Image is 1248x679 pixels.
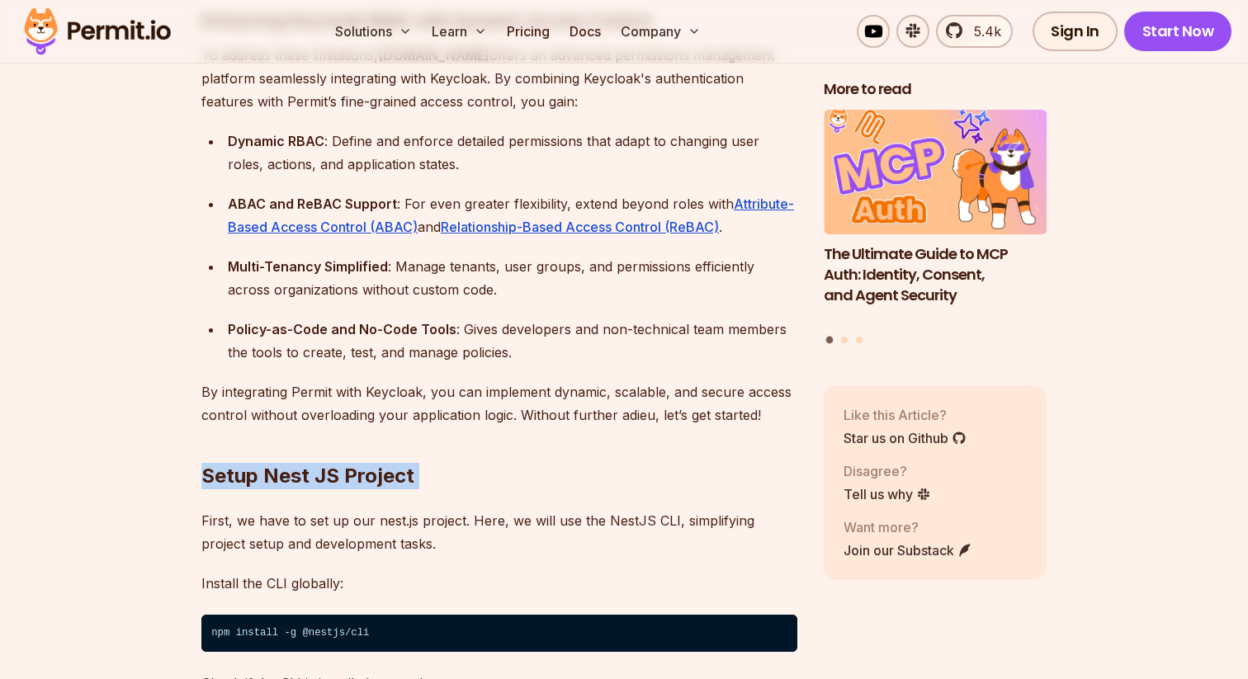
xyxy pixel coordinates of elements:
[201,509,797,555] p: First, we have to set up our nest.js project. Here, we will use the NestJS CLI, simplifying proje...
[936,15,1013,48] a: 5.4k
[201,615,797,653] code: npm install -g @nestjs/cli
[228,133,324,149] strong: Dynamic RBAC
[228,258,388,275] strong: Multi-Tenancy Simplified
[228,192,797,238] div: : For even greater flexibility, extend beyond roles with and .
[844,405,967,425] p: Like this Article?
[201,572,797,595] p: Install the CLI globally:
[614,15,707,48] button: Company
[201,397,797,489] h2: Setup Nest JS Project
[824,110,1047,347] div: Posts
[329,15,418,48] button: Solutions
[1124,12,1232,51] a: Start Now
[500,15,556,48] a: Pricing
[844,540,972,560] a: Join our Substack
[378,47,489,64] strong: [DOMAIN_NAME]
[844,461,931,481] p: Disagree?
[824,110,1047,327] li: 1 of 3
[17,3,178,59] img: Permit logo
[425,15,494,48] button: Learn
[844,484,931,504] a: Tell us why
[856,337,863,343] button: Go to slide 3
[964,21,1001,41] span: 5.4k
[824,79,1047,100] h2: More to read
[1033,12,1118,51] a: Sign In
[228,318,797,364] div: : Gives developers and non-technical team members the tools to create, test, and manage policies.
[201,380,797,427] p: By integrating Permit with Keycloak, you can implement dynamic, scalable, and secure access contr...
[201,44,797,113] p: To address these limitations, offers an advanced permissions management platform seamlessly integ...
[824,244,1047,305] h3: The Ultimate Guide to MCP Auth: Identity, Consent, and Agent Security
[826,337,834,344] button: Go to slide 1
[563,15,607,48] a: Docs
[824,110,1047,235] img: The Ultimate Guide to MCP Auth: Identity, Consent, and Agent Security
[228,196,397,212] strong: ABAC and ReBAC Support
[441,219,719,235] a: Relationship-Based Access Control (ReBAC)
[228,130,797,176] div: : Define and enforce detailed permissions that adapt to changing user roles, actions, and applica...
[844,517,972,537] p: Want more?
[228,196,794,235] a: Attribute-Based Access Control (ABAC)
[824,110,1047,327] a: The Ultimate Guide to MCP Auth: Identity, Consent, and Agent SecurityThe Ultimate Guide to MCP Au...
[228,255,797,301] div: : Manage tenants, user groups, and permissions efficiently across organizations without custom code.
[841,337,848,343] button: Go to slide 2
[844,428,967,448] a: Star us on Github
[228,321,456,337] strong: Policy-as-Code and No-Code Tools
